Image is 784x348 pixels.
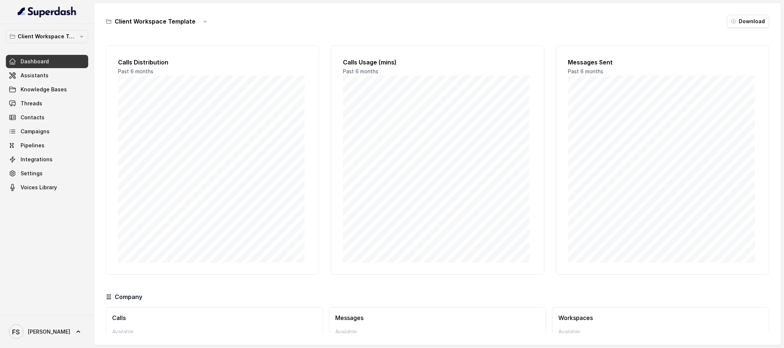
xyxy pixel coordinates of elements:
[558,313,763,322] h3: Workspaces
[6,55,88,68] a: Dashboard
[568,58,757,67] h2: Messages Sent
[6,139,88,152] a: Pipelines
[343,68,378,74] span: Past 6 months
[115,17,196,26] h3: Client Workspace Template
[18,32,76,41] p: Client Workspace Template
[6,97,88,110] a: Threads
[12,328,20,336] text: FS
[21,142,44,149] span: Pipelines
[6,181,88,194] a: Voices Library
[112,313,317,322] h3: Calls
[21,184,57,191] span: Voices Library
[568,68,604,74] span: Past 6 months
[6,83,88,96] a: Knowledge Bases
[21,128,50,135] span: Campaigns
[21,86,67,93] span: Knowledge Bases
[115,292,142,301] h3: Company
[21,114,44,121] span: Contacts
[335,328,540,335] p: Available
[21,58,49,65] span: Dashboard
[6,125,88,138] a: Campaigns
[28,328,70,335] span: [PERSON_NAME]
[6,153,88,166] a: Integrations
[6,30,88,43] button: Client Workspace Template
[21,100,42,107] span: Threads
[6,69,88,82] a: Assistants
[21,156,53,163] span: Integrations
[6,111,88,124] a: Contacts
[558,328,763,335] p: Available
[112,328,317,335] p: Available
[335,313,540,322] h3: Messages
[727,15,769,28] button: Download
[118,68,153,74] span: Past 6 months
[21,72,49,79] span: Assistants
[118,58,307,67] h2: Calls Distribution
[6,321,88,342] a: [PERSON_NAME]
[21,170,43,177] span: Settings
[6,167,88,180] a: Settings
[18,6,77,18] img: light.svg
[343,58,532,67] h2: Calls Usage (mins)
